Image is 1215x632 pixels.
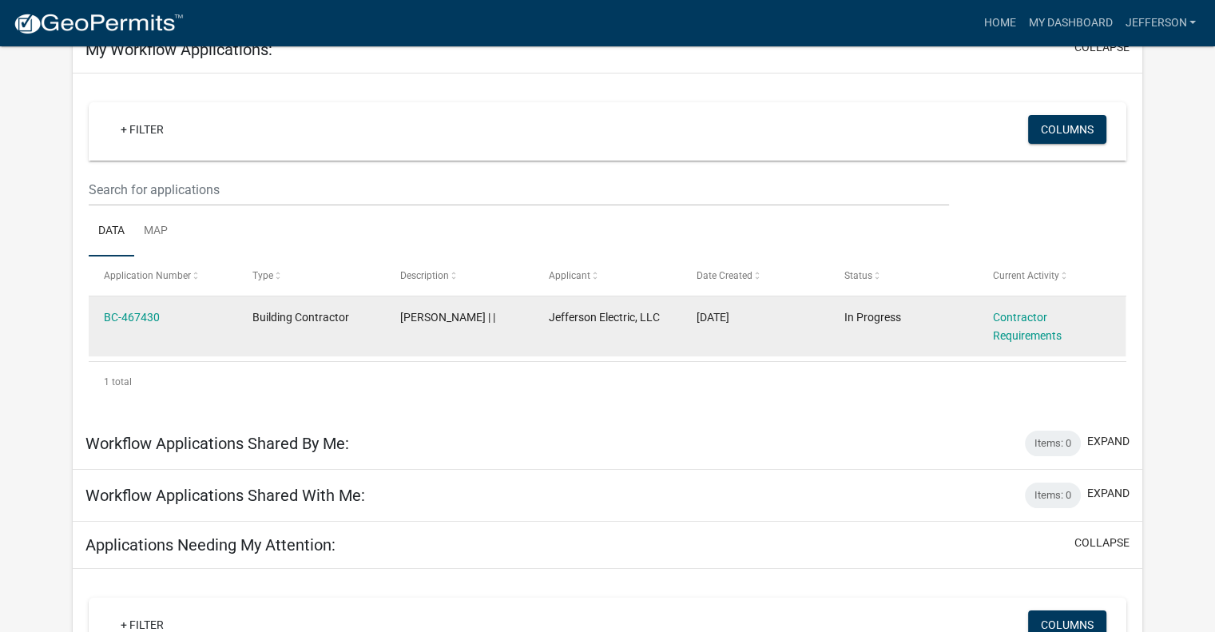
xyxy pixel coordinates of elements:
[85,434,349,453] h5: Workflow Applications Shared By Me:
[104,311,160,324] a: BC-467430
[104,270,191,281] span: Application Number
[400,270,449,281] span: Description
[108,115,177,144] a: + Filter
[252,311,349,324] span: Building Contractor
[1074,535,1130,551] button: collapse
[533,256,681,295] datatable-header-cell: Applicant
[1025,431,1081,456] div: Items: 0
[89,206,134,257] a: Data
[252,270,273,281] span: Type
[89,362,1126,402] div: 1 total
[1118,8,1202,38] a: Jefferson
[89,256,236,295] datatable-header-cell: Application Number
[1022,8,1118,38] a: My Dashboard
[993,311,1062,342] a: Contractor Requirements
[1025,483,1081,508] div: Items: 0
[993,270,1059,281] span: Current Activity
[85,486,365,505] h5: Workflow Applications Shared With Me:
[85,535,336,554] h5: Applications Needing My Attention:
[549,311,660,324] span: Jefferson Electric, LLC
[134,206,177,257] a: Map
[1074,39,1130,56] button: collapse
[400,311,495,324] span: Walsman | |
[697,311,729,324] span: 08/21/2025
[385,256,533,295] datatable-header-cell: Description
[549,270,590,281] span: Applicant
[977,8,1022,38] a: Home
[236,256,384,295] datatable-header-cell: Type
[681,256,829,295] datatable-header-cell: Date Created
[829,256,977,295] datatable-header-cell: Status
[1087,433,1130,450] button: expand
[697,270,752,281] span: Date Created
[978,256,1126,295] datatable-header-cell: Current Activity
[73,74,1142,417] div: collapse
[844,270,872,281] span: Status
[1087,485,1130,502] button: expand
[844,311,901,324] span: In Progress
[1028,115,1106,144] button: Columns
[85,40,272,59] h5: My Workflow Applications:
[89,173,949,206] input: Search for applications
